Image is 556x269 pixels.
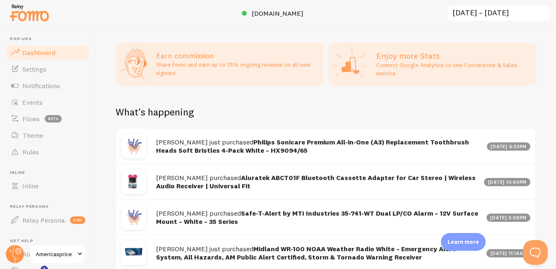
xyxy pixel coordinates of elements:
[70,216,85,224] span: new
[376,61,531,77] p: Connect Google Analytics to see Conversions & Sales metrics
[156,138,482,155] h4: [PERSON_NAME] just purchased
[10,238,90,244] span: Get Help
[45,115,62,122] span: beta
[156,245,455,262] strong: Midland WR-100 NOAA Weather Radio White – Emergency Alert System, All Hazards, AM Public Alert Ce...
[22,82,60,90] span: Notifications
[484,178,530,186] div: [DATE] 10:40pm
[5,178,90,194] a: Inline
[5,127,90,144] a: Theme
[10,170,90,175] span: Inline
[486,249,530,257] div: [DATE] 11:14am
[5,77,90,94] a: Notifications
[156,173,479,190] h4: [PERSON_NAME] purchased
[441,233,486,251] div: Learn more
[448,238,479,246] p: Learn more
[5,110,90,127] a: Flows beta
[5,61,90,77] a: Settings
[10,36,90,42] span: Pop-ups
[22,98,43,106] span: Events
[5,94,90,110] a: Events
[36,249,75,259] span: Americasprice
[156,209,478,226] strong: Safe-T-Alert by MTI Industries 35-741-WT Dual LP/CO Alarm – 12V Surface Mount – White – 35 Series
[486,214,531,222] div: [DATE] 5:08pm
[22,148,39,156] span: Rules
[22,115,40,123] span: Flows
[22,48,55,57] span: Dashboard
[22,182,39,190] span: Inline
[156,60,318,77] p: Share Fomo and earn up to 25% ongoing revenue on all new signups
[5,44,90,61] a: Dashboard
[156,209,481,226] h4: [PERSON_NAME] purchased
[10,204,90,209] span: Relay Persona
[9,2,50,23] img: fomo-relay-logo-orange.svg
[116,106,194,118] h2: What's happening
[487,142,531,151] div: [DATE] 6:33pm
[5,212,90,228] a: Relay Persona new
[156,51,318,60] h3: Earn commission
[22,216,65,224] span: Relay Persona
[5,144,90,160] a: Rules
[328,43,536,86] a: Enjoy more Stats Connect Google Analytics to see Conversions & Sales metrics
[156,138,469,155] strong: Philips Sonicare Premium All-in-One (A3) Replacement Toothbrush Heads Soft Bristles 4-Pack White ...
[22,131,43,139] span: Theme
[376,50,531,61] h2: Enjoy more Stats
[333,48,366,81] img: Google Analytics
[523,240,548,265] iframe: Help Scout Beacon - Open
[22,65,46,73] span: Settings
[30,244,86,264] a: Americasprice
[156,173,476,190] strong: Aluratek ABCT01F Bluetooth Cassette Adapter for Car Stereo | Wireless Audio Receiver | Universal Fit
[156,245,481,262] h4: [PERSON_NAME] just purchased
